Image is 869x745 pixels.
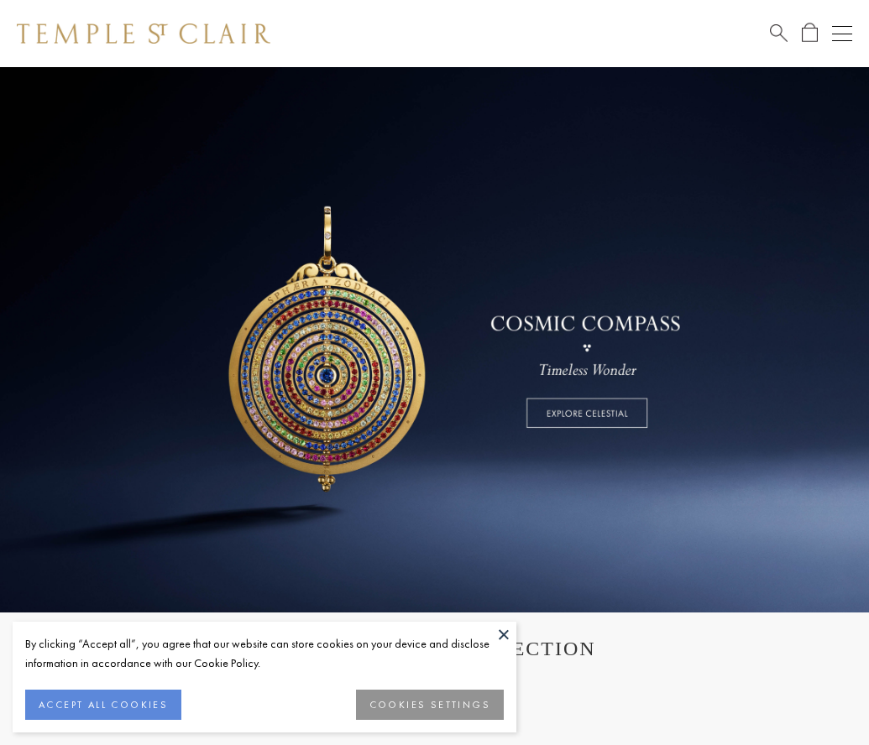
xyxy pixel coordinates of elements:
button: Open navigation [832,23,852,44]
div: By clicking “Accept all”, you agree that our website can store cookies on your device and disclos... [25,634,504,673]
img: Temple St. Clair [17,23,270,44]
button: COOKIES SETTINGS [356,690,504,720]
a: Open Shopping Bag [802,23,818,44]
button: ACCEPT ALL COOKIES [25,690,181,720]
a: Search [770,23,788,44]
